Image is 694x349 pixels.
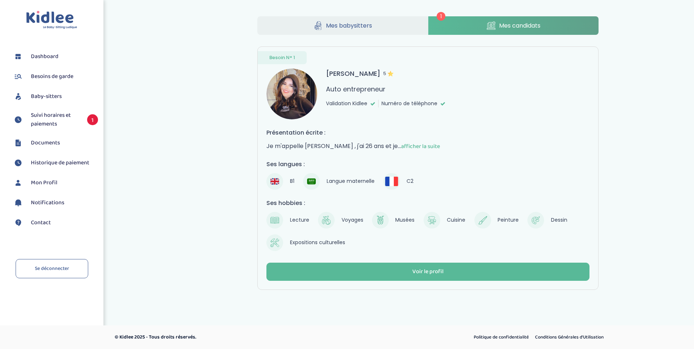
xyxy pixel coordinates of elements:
[13,51,98,62] a: Dashboard
[13,217,98,228] a: Contact
[437,12,445,21] span: 1
[13,177,24,188] img: profil.svg
[13,114,24,125] img: suivihoraire.svg
[269,54,295,61] span: Besoin N° 1
[338,215,366,225] span: Voyages
[266,128,589,137] h4: Présentation écrite :
[326,84,385,94] p: Auto entrepreneur
[31,72,73,81] span: Besoins de garde
[13,197,98,208] a: Notifications
[381,100,437,107] span: Numéro de téléphone
[31,218,51,227] span: Contact
[13,157,24,168] img: suivihoraire.svg
[31,198,64,207] span: Notifications
[31,52,58,61] span: Dashboard
[428,16,599,35] a: Mes candidats
[13,91,98,102] a: Baby-sitters
[266,160,589,169] h4: Ses langues :
[31,178,57,187] span: Mon Profil
[499,21,540,30] span: Mes candidats
[412,268,444,276] div: Voir le profil
[326,100,367,107] span: Validation Kidlee
[307,177,316,186] img: Arabe
[266,69,317,119] img: avatar
[31,92,62,101] span: Baby-sitters
[326,69,393,78] h3: [PERSON_NAME]
[31,159,89,167] span: Historique de paiement
[326,21,372,30] span: Mes babysitters
[13,157,98,168] a: Historique de paiement
[287,238,348,248] span: Expositions culturelles
[383,69,393,78] span: 5
[270,177,279,186] img: Anglais
[31,139,60,147] span: Documents
[13,51,24,62] img: dashboard.svg
[392,215,418,225] span: Musées
[404,176,417,186] span: C2
[13,91,24,102] img: babysitters.svg
[266,263,589,281] button: Voir le profil
[257,46,599,290] a: Besoin N° 1 avatar [PERSON_NAME]5 Auto entrepreneur Validation Kidlee Numéro de téléphone Présent...
[13,217,24,228] img: contact.svg
[287,215,312,225] span: Lecture
[266,141,589,151] p: Je m'appelle [PERSON_NAME] , j'ai 26 ans et je...
[471,333,531,342] a: Politique de confidentialité
[257,16,428,35] a: Mes babysitters
[323,176,377,186] span: Langue maternelle
[401,142,440,151] span: afficher la suite
[26,11,77,29] img: logo.svg
[13,137,24,148] img: documents.svg
[266,198,589,208] h4: Ses hobbies :
[13,111,98,128] a: Suivi horaires et paiements 1
[385,177,398,186] img: Français
[13,137,98,148] a: Documents
[495,215,522,225] span: Peinture
[444,215,469,225] span: Cuisine
[13,177,98,188] a: Mon Profil
[287,176,297,186] span: B1
[548,215,570,225] span: Dessin
[532,333,606,342] a: Conditions Générales d’Utilisation
[13,71,98,82] a: Besoins de garde
[13,71,24,82] img: besoin.svg
[13,197,24,208] img: notification.svg
[16,259,88,278] a: Se déconnecter
[115,333,378,341] p: © Kidlee 2025 - Tous droits réservés.
[31,111,80,128] span: Suivi horaires et paiements
[87,114,98,125] span: 1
